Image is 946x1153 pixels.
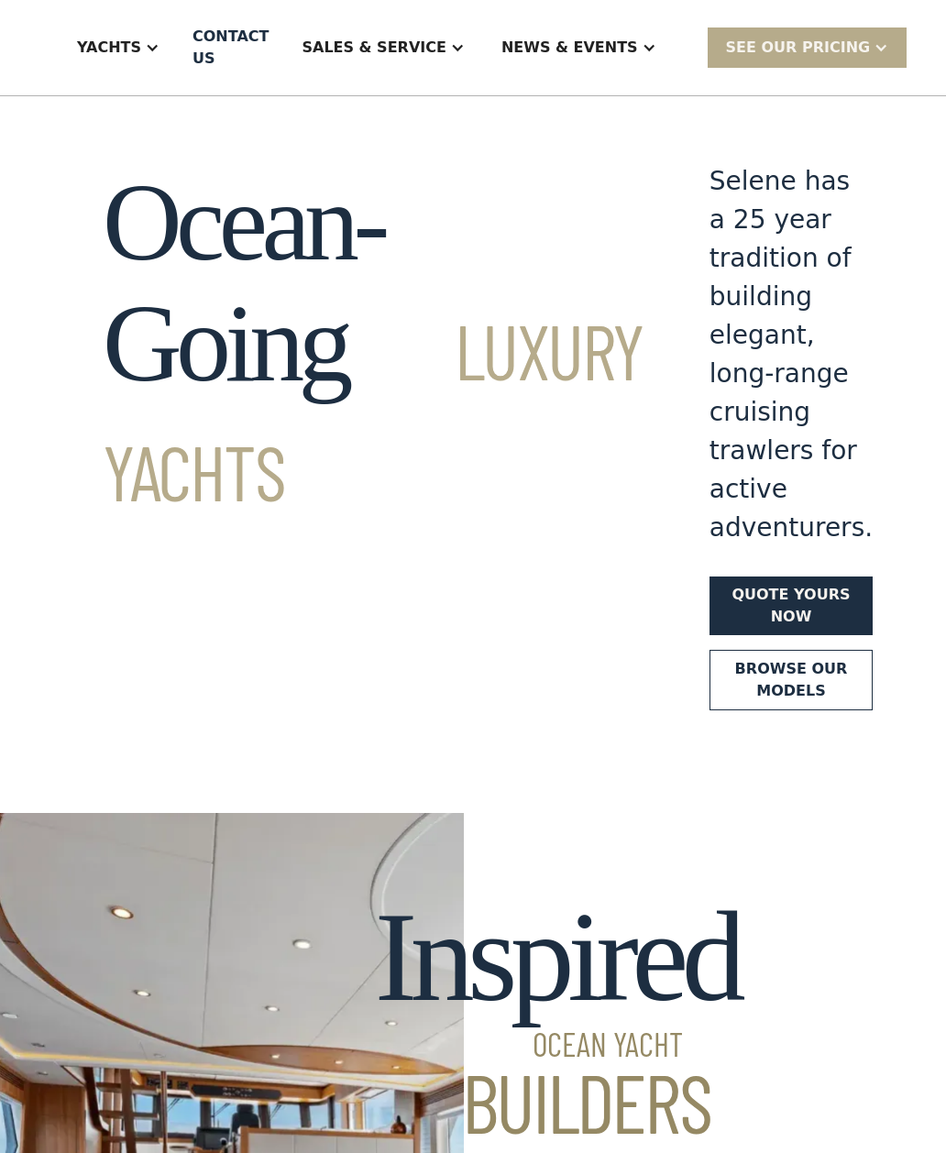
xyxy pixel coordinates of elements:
span: Luxury Yachts [103,303,643,517]
div: SEE Our Pricing [726,37,871,59]
a: Quote yours now [709,576,873,635]
h2: Inspired [375,886,739,1143]
div: Selene has a 25 year tradition of building elegant, long-range cruising trawlers for active adven... [709,162,873,547]
h1: Ocean-Going [103,162,643,525]
div: News & EVENTS [483,11,675,84]
div: Yachts [77,37,141,59]
span: Builders [375,1060,739,1143]
div: Sales & Service [283,11,482,84]
div: Contact US [192,26,269,70]
div: Yachts [59,11,178,84]
div: News & EVENTS [501,37,638,59]
div: SEE Our Pricing [708,27,907,67]
span: Ocean Yacht [375,1027,739,1060]
div: Sales & Service [302,37,445,59]
a: Browse our models [709,650,873,710]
